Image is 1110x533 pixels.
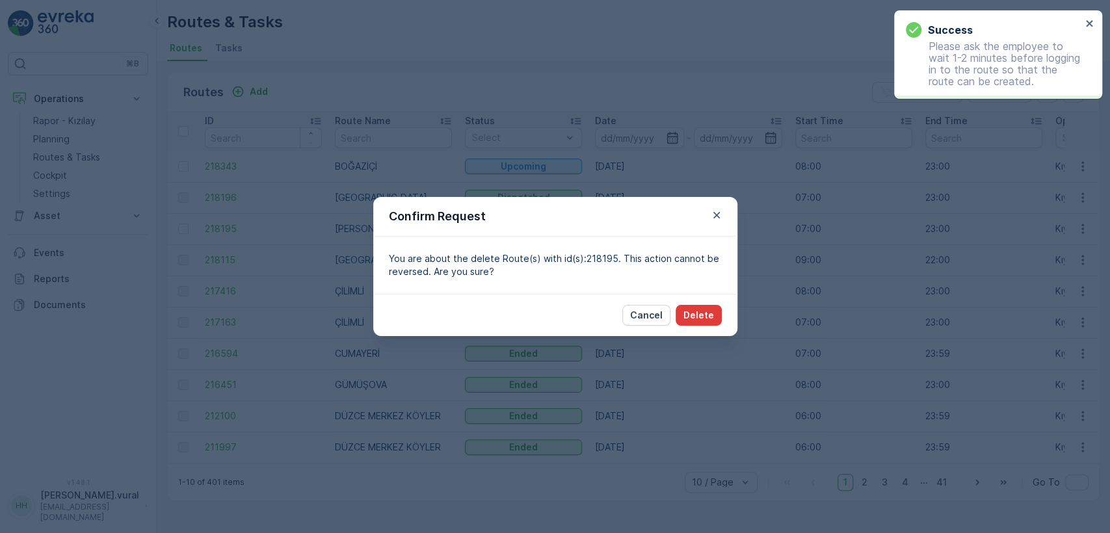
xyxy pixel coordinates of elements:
[1085,18,1094,31] button: close
[676,305,722,326] button: Delete
[928,22,973,38] h3: Success
[906,40,1081,87] p: Please ask the employee to wait 1-2 minutes before logging in to the route so that the route can ...
[683,309,714,322] p: Delete
[622,305,670,326] button: Cancel
[630,309,663,322] p: Cancel
[389,207,486,226] p: Confirm Request
[389,252,722,278] p: You are about the delete Route(s) with id(s):218195. This action cannot be reversed. Are you sure?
